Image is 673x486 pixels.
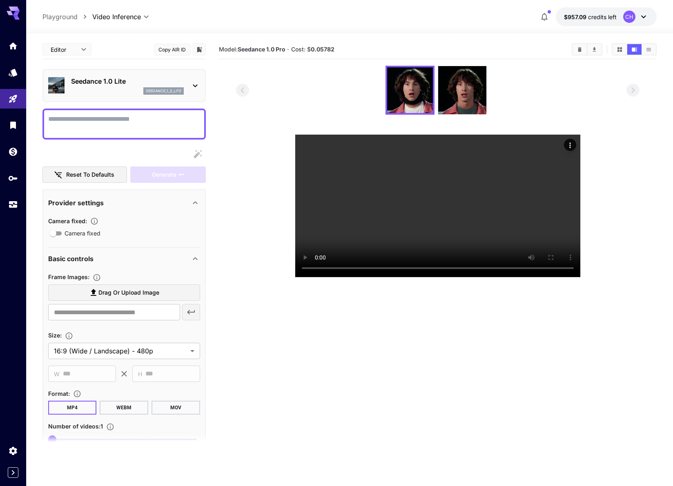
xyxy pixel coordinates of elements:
div: Playground [8,94,18,104]
button: Upload frame images. [89,273,104,282]
div: Settings [8,446,18,456]
div: Provider settings [48,193,200,213]
div: Show media in grid viewShow media in video viewShow media in list view [612,43,657,55]
span: Camera fixed [65,229,100,237]
nav: breadcrumb [42,12,92,22]
span: Drag or upload image [98,288,159,298]
div: $957.08517 [564,13,617,21]
span: H [138,369,142,379]
button: Copy AIR ID [154,44,191,55]
button: WEBM [100,401,148,415]
button: Adjust the dimensions of the generated image by specifying its width and height in pixels, or sel... [62,332,76,340]
span: Editor [51,45,76,54]
button: Clear All [573,44,587,55]
b: 0.05782 [311,46,334,53]
img: vjg8BEMmxAAAAABJRU5ErkJggg== [438,66,486,114]
p: Provider settings [48,198,104,208]
span: 16:9 (Wide / Landscape) - 480p [54,346,187,356]
button: MP4 [48,401,97,415]
div: Actions [564,139,576,151]
button: Expand sidebar [8,467,18,478]
span: credits left [588,13,617,20]
button: Show media in list view [642,44,656,55]
div: Seedance 1.0 Liteseedance_1_0_lite [48,73,200,98]
span: $957.09 [564,13,588,20]
button: Choose the file format for the output video. [70,390,85,398]
span: Model: [219,46,285,53]
button: $957.08517CH [556,7,657,26]
div: Home [8,41,18,51]
span: Cost: $ [291,46,334,53]
div: Wallet [8,146,18,157]
span: Format : [48,390,70,397]
span: Size : [48,332,62,339]
button: MOV [152,401,200,415]
button: Show media in video view [627,44,642,55]
button: Specify how many videos to generate in a single request. Each video generation will be charged se... [103,423,118,431]
p: seedance_1_0_lite [146,88,181,94]
img: Md7aEgAAAAZJREFUAwAjOjziEO7xUwAAAABJRU5ErkJggg== [387,67,433,113]
button: Add to library [196,44,203,54]
button: Download All [587,44,602,55]
p: Basic controls [48,254,94,264]
div: Models [8,67,18,78]
div: API Keys [8,173,18,183]
span: W [54,369,60,379]
p: · [287,44,289,54]
p: Seedance 1.0 Lite [71,76,184,86]
button: Reset to defaults [42,166,127,183]
span: Number of videos : 1 [48,423,103,430]
div: Basic controls [48,249,200,269]
a: Playground [42,12,78,22]
button: Show media in grid view [613,44,627,55]
b: Seedance 1.0 Pro [238,46,285,53]
div: Usage [8,200,18,210]
div: Clear AllDownload All [572,43,602,55]
div: CH [623,11,635,23]
span: Frame Images : [48,273,89,280]
span: Camera fixed : [48,217,87,224]
div: Library [8,120,18,130]
span: Video Inference [92,12,141,22]
label: Drag or upload image [48,284,200,301]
